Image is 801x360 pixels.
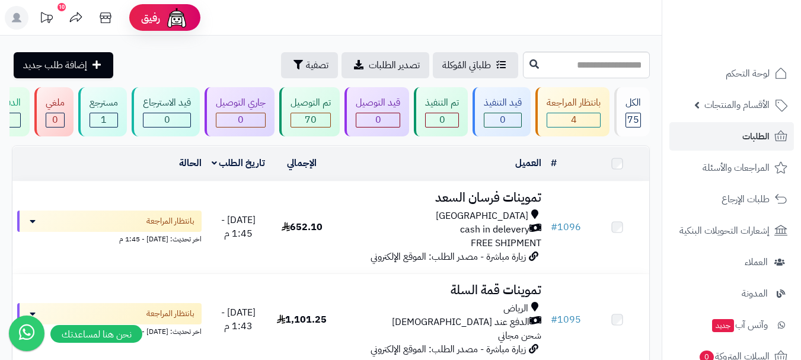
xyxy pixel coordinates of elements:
div: مسترجع [90,96,118,110]
span: العملاء [745,254,768,270]
span: تصدير الطلبات [369,58,420,72]
div: ملغي [46,96,65,110]
a: المدونة [669,279,794,308]
span: 0 [375,113,381,127]
div: بانتظار المراجعة [547,96,601,110]
span: طلباتي المُوكلة [442,58,491,72]
span: 0 [164,113,170,127]
div: 0 [143,113,190,127]
span: المدونة [742,285,768,302]
span: 0 [238,113,244,127]
div: قيد التنفيذ [484,96,522,110]
h3: تموينات قمة السلة [339,283,541,297]
span: بانتظار المراجعة [146,308,194,320]
a: إضافة طلب جديد [14,52,113,78]
a: إشعارات التحويلات البنكية [669,216,794,245]
span: 75 [627,113,639,127]
a: طلبات الإرجاع [669,185,794,214]
div: اخر تحديث: [DATE] - 1:43 م [17,324,202,337]
span: 0 [500,113,506,127]
a: وآتس آبجديد [669,311,794,339]
div: 4 [547,113,600,127]
div: 0 [484,113,521,127]
span: لوحة التحكم [726,65,770,82]
span: # [551,220,557,234]
img: ai-face.png [165,6,189,30]
span: 0 [52,113,58,127]
span: شحن مجاني [498,329,541,343]
span: المراجعات والأسئلة [703,160,770,176]
a: المراجعات والأسئلة [669,154,794,182]
div: 0 [46,113,64,127]
div: 0 [426,113,458,127]
a: الإجمالي [287,156,317,170]
span: الرياض [503,302,528,316]
div: اخر تحديث: [DATE] - 1:45 م [17,232,202,244]
span: إشعارات التحويلات البنكية [679,222,770,239]
a: العميل [515,156,541,170]
div: تم التوصيل [291,96,331,110]
img: logo-2.png [720,15,790,40]
a: # [551,156,557,170]
div: قيد الاسترجاع [143,96,191,110]
span: طلبات الإرجاع [722,191,770,208]
a: مسترجع 1 [76,87,129,136]
span: [GEOGRAPHIC_DATA] [436,209,528,223]
span: الدفع عند [DEMOGRAPHIC_DATA] [392,316,529,329]
span: cash in delevery [460,223,529,237]
span: زيارة مباشرة - مصدر الطلب: الموقع الإلكتروني [371,250,526,264]
span: الطلبات [742,128,770,145]
span: FREE SHIPMENT [471,236,541,250]
span: إضافة طلب جديد [23,58,87,72]
div: 70 [291,113,330,127]
a: لوحة التحكم [669,59,794,88]
span: وآتس آب [711,317,768,333]
span: 4 [571,113,577,127]
a: قيد التوصيل 0 [342,87,411,136]
span: جديد [712,319,734,332]
a: #1095 [551,313,581,327]
a: ملغي 0 [32,87,76,136]
span: [DATE] - 1:43 م [221,305,256,333]
span: رفيق [141,11,160,25]
div: قيد التوصيل [356,96,400,110]
span: الأقسام والمنتجات [704,97,770,113]
span: # [551,313,557,327]
span: 1 [101,113,107,127]
a: الطلبات [669,122,794,151]
span: تصفية [306,58,328,72]
span: 1,101.25 [277,313,327,327]
a: تم التنفيذ 0 [411,87,470,136]
a: قيد التنفيذ 0 [470,87,533,136]
span: 70 [305,113,317,127]
a: العملاء [669,248,794,276]
div: 10 [58,3,66,11]
div: جاري التوصيل [216,96,266,110]
div: 0 [216,113,265,127]
div: الكل [626,96,641,110]
span: 0 [439,113,445,127]
div: 0 [356,113,400,127]
span: بانتظار المراجعة [146,215,194,227]
a: تاريخ الطلب [212,156,266,170]
a: الحالة [179,156,202,170]
h3: تموينات فرسان السعد [339,191,541,205]
a: بانتظار المراجعة 4 [533,87,612,136]
span: زيارة مباشرة - مصدر الطلب: الموقع الإلكتروني [371,342,526,356]
a: جاري التوصيل 0 [202,87,277,136]
div: 1 [90,113,117,127]
span: 652.10 [282,220,323,234]
a: الكل75 [612,87,652,136]
a: تحديثات المنصة [31,6,61,33]
div: تم التنفيذ [425,96,459,110]
a: #1096 [551,220,581,234]
button: تصفية [281,52,338,78]
a: قيد الاسترجاع 0 [129,87,202,136]
a: تم التوصيل 70 [277,87,342,136]
a: تصدير الطلبات [342,52,429,78]
a: طلباتي المُوكلة [433,52,518,78]
span: [DATE] - 1:45 م [221,213,256,241]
